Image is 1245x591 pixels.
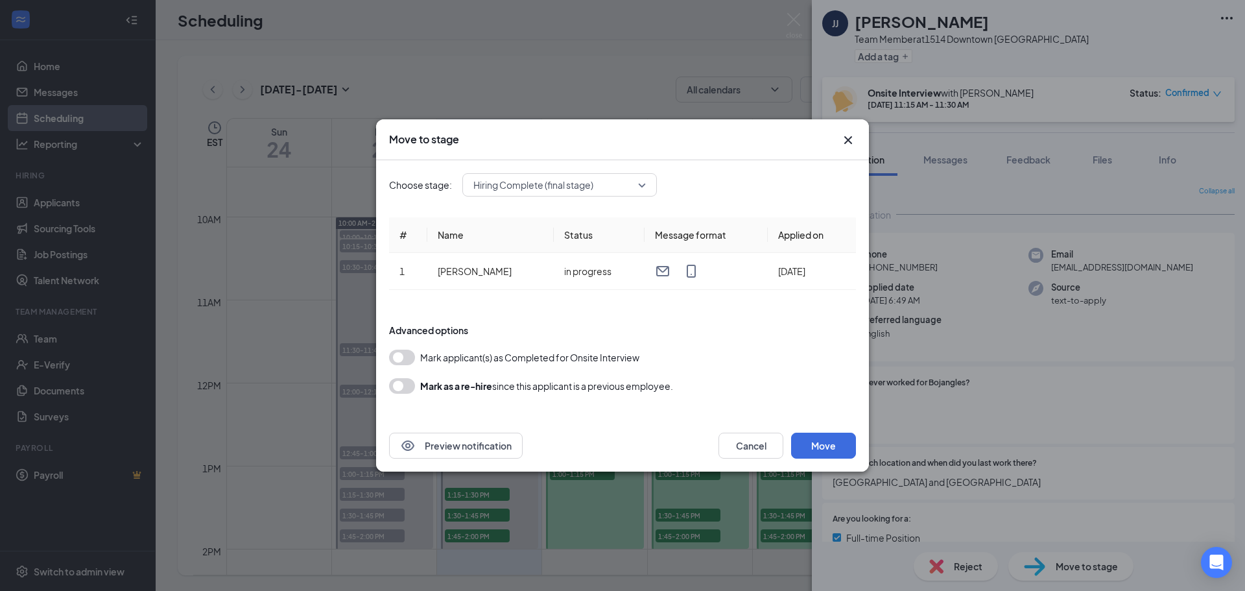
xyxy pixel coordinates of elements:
span: 1 [399,265,405,277]
button: Move [791,433,856,459]
div: Open Intercom Messenger [1201,547,1232,578]
b: Mark as a re-hire [420,380,492,392]
button: Cancel [718,433,783,459]
svg: Email [655,263,670,279]
td: in progress [554,253,645,290]
button: Close [840,132,856,148]
th: Message format [645,217,768,253]
th: Status [554,217,645,253]
div: since this applicant is a previous employee. [420,378,673,394]
h3: Move to stage [389,132,459,147]
span: Mark applicant(s) as Completed for Onsite Interview [420,350,639,365]
td: [PERSON_NAME] [427,253,554,290]
span: Hiring Complete (final stage) [473,175,593,195]
span: Choose stage: [389,178,452,192]
th: Name [427,217,554,253]
th: # [389,217,427,253]
th: Applied on [768,217,856,253]
svg: MobileSms [683,263,699,279]
div: Advanced options [389,324,856,337]
svg: Eye [400,438,416,453]
svg: Cross [840,132,856,148]
button: EyePreview notification [389,433,523,459]
td: [DATE] [768,253,856,290]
